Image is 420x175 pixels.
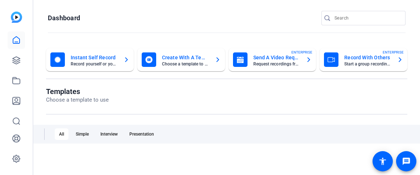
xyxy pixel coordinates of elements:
span: ENTERPRISE [291,50,312,55]
input: Search [334,14,400,22]
mat-card-subtitle: Request recordings from anyone, anywhere [253,62,300,66]
button: Create With A TemplateChoose a template to get started [137,48,225,71]
mat-icon: accessibility [378,157,387,166]
mat-card-subtitle: Start a group recording session [344,62,391,66]
mat-card-title: Instant Self Record [71,53,118,62]
button: Record With OthersStart a group recording sessionENTERPRISE [320,48,407,71]
div: Simple [71,128,93,140]
button: Send A Video RequestRequest recordings from anyone, anywhereENTERPRISE [229,48,316,71]
mat-card-title: Create With A Template [162,53,209,62]
mat-card-subtitle: Record yourself or your screen [71,62,118,66]
mat-card-title: Send A Video Request [253,53,300,62]
mat-icon: message [402,157,411,166]
span: ENTERPRISE [383,50,404,55]
div: Interview [96,128,122,140]
p: Choose a template to use [46,96,109,104]
h1: Dashboard [48,14,80,22]
h1: Templates [46,87,109,96]
mat-card-subtitle: Choose a template to get started [162,62,209,66]
button: Instant Self RecordRecord yourself or your screen [46,48,134,71]
mat-card-title: Record With Others [344,53,391,62]
div: All [55,128,68,140]
div: Presentation [125,128,158,140]
img: blue-gradient.svg [11,12,22,23]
